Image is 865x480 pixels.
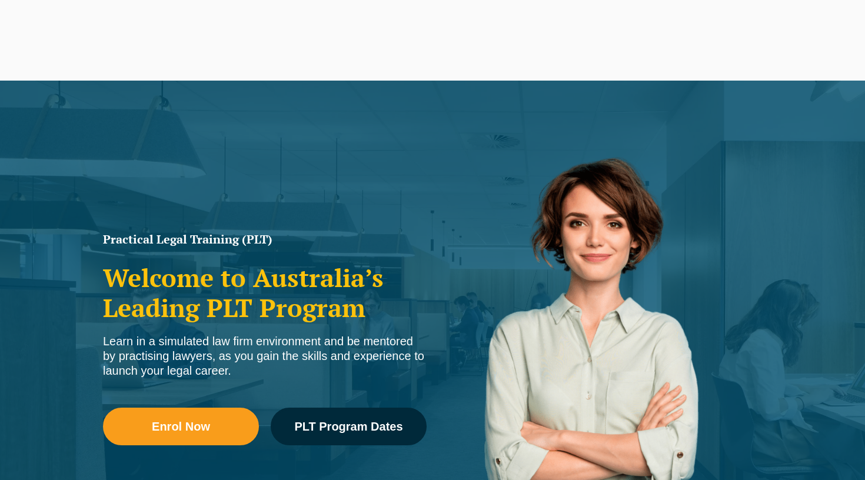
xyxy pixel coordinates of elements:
a: PLT Program Dates [271,408,427,445]
h1: Practical Legal Training (PLT) [103,234,427,245]
a: Enrol Now [103,408,259,445]
span: Enrol Now [152,421,210,432]
span: PLT Program Dates [294,421,402,432]
div: Learn in a simulated law firm environment and be mentored by practising lawyers, as you gain the ... [103,334,427,378]
h2: Welcome to Australia’s Leading PLT Program [103,263,427,322]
